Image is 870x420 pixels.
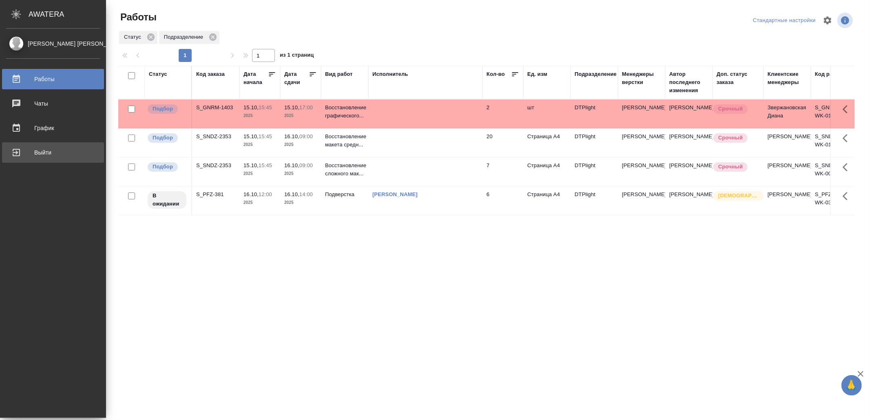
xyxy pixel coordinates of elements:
p: Подбор [153,163,173,171]
div: График [6,122,100,134]
p: 15.10, [244,162,259,168]
p: В ожидании [153,192,182,208]
div: Работы [6,73,100,85]
p: 2025 [244,112,276,120]
div: AWATERA [29,6,106,22]
a: [PERSON_NAME] [372,191,418,197]
p: [PERSON_NAME] [622,161,661,170]
div: Статус [149,70,167,78]
td: Звержановская Диана [764,99,811,128]
button: 🙏 [841,375,862,396]
td: Страница А4 [523,186,571,215]
td: [PERSON_NAME] [764,186,811,215]
div: Подразделение [159,31,219,44]
div: Можно подбирать исполнителей [147,161,187,172]
div: split button [751,14,818,27]
span: из 1 страниц [280,50,314,62]
div: S_SNDZ-2353 [196,161,235,170]
td: 20 [483,128,523,157]
div: S_SNDZ-2353 [196,133,235,141]
td: шт [523,99,571,128]
td: 2 [483,99,523,128]
td: DTPlight [571,186,618,215]
a: Работы [2,69,104,89]
div: Чаты [6,97,100,110]
p: 2025 [284,112,317,120]
div: Дата начала [244,70,268,86]
p: [DEMOGRAPHIC_DATA] [718,192,759,200]
p: Восстановление сложного мак... [325,161,364,178]
td: DTPlight [571,99,618,128]
div: Автор последнего изменения [669,70,708,95]
div: Подразделение [575,70,617,78]
p: 2025 [284,170,317,178]
p: Статус [124,33,144,41]
td: S_SNDZ-2353-WK-010 [811,128,858,157]
p: 15.10, [244,133,259,139]
p: Срочный [718,105,743,113]
p: Подразделение [164,33,206,41]
p: 09:00 [299,133,313,139]
p: 09:00 [299,162,313,168]
p: 12:00 [259,191,272,197]
a: Выйти [2,142,104,163]
p: 16.10, [244,191,259,197]
td: [PERSON_NAME] [764,128,811,157]
div: Ед. изм [527,70,547,78]
p: 15:45 [259,162,272,168]
div: Код заказа [196,70,225,78]
button: Здесь прячутся важные кнопки [838,157,857,177]
div: Менеджеры верстки [622,70,661,86]
button: Здесь прячутся важные кнопки [838,128,857,148]
td: Страница А4 [523,128,571,157]
p: 2025 [244,199,276,207]
td: 7 [483,157,523,186]
td: [PERSON_NAME] [665,99,713,128]
td: S_SNDZ-2353-WK-009 [811,157,858,186]
td: DTPlight [571,128,618,157]
td: S_PFZ-381-WK-032 [811,186,858,215]
td: [PERSON_NAME] [665,128,713,157]
div: Выйти [6,146,100,159]
div: Вид работ [325,70,353,78]
div: Дата сдачи [284,70,309,86]
td: [PERSON_NAME] [665,157,713,186]
span: Настроить таблицу [818,11,837,30]
div: Доп. статус заказа [717,70,759,86]
p: 15:45 [259,133,272,139]
button: Здесь прячутся важные кнопки [838,186,857,206]
td: [PERSON_NAME] [764,157,811,186]
a: Чаты [2,93,104,114]
div: Код работы [815,70,846,78]
div: [PERSON_NAME] [PERSON_NAME] [6,39,100,48]
span: 🙏 [845,377,859,394]
p: 16.10, [284,133,299,139]
div: Можно подбирать исполнителей [147,133,187,144]
td: [PERSON_NAME] [665,186,713,215]
p: 15:45 [259,104,272,111]
td: Страница А4 [523,157,571,186]
p: [PERSON_NAME] [622,133,661,141]
p: [PERSON_NAME] [622,190,661,199]
p: 2025 [284,141,317,149]
p: Подверстка [325,190,364,199]
p: Восстановление графического... [325,104,364,120]
p: 2025 [244,170,276,178]
p: Срочный [718,163,743,171]
a: График [2,118,104,138]
div: Клиентские менеджеры [768,70,807,86]
p: 2025 [244,141,276,149]
p: 15.10, [284,104,299,111]
span: Посмотреть информацию [837,13,855,28]
div: Исполнитель назначен, приступать к работе пока рано [147,190,187,210]
div: Статус [119,31,157,44]
button: Здесь прячутся важные кнопки [838,99,857,119]
p: 15.10, [244,104,259,111]
p: 2025 [284,199,317,207]
p: 16.10, [284,162,299,168]
p: Срочный [718,134,743,142]
p: 17:00 [299,104,313,111]
td: 6 [483,186,523,215]
span: Работы [118,11,157,24]
div: Можно подбирать исполнителей [147,104,187,115]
